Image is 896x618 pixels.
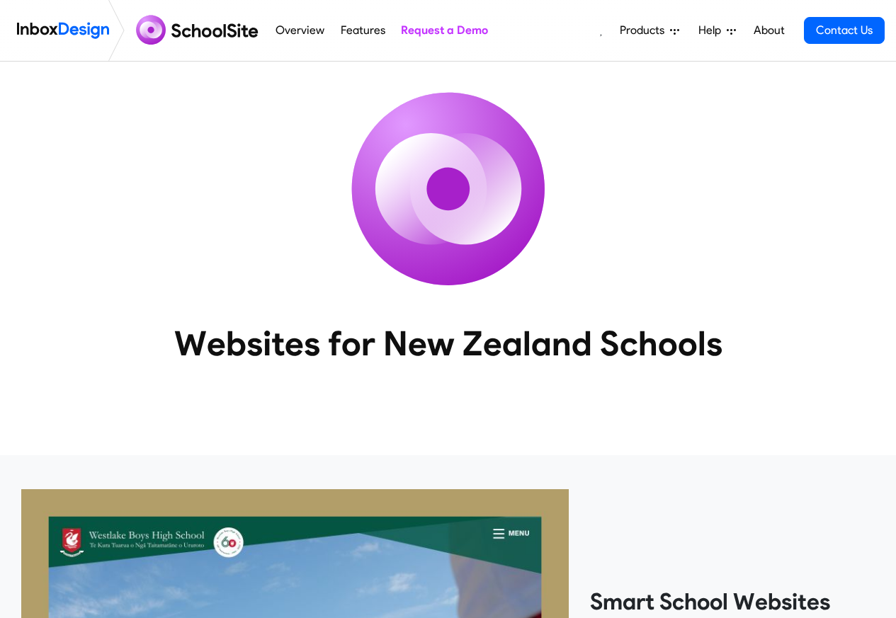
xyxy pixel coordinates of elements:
[397,16,492,45] a: Request a Demo
[620,22,670,39] span: Products
[698,22,727,39] span: Help
[130,13,268,47] img: schoolsite logo
[321,62,576,316] img: icon_schoolsite.svg
[272,16,329,45] a: Overview
[693,16,742,45] a: Help
[804,17,885,44] a: Contact Us
[112,322,785,365] heading: Websites for New Zealand Schools
[590,588,875,616] heading: Smart School Websites
[614,16,685,45] a: Products
[749,16,788,45] a: About
[336,16,389,45] a: Features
